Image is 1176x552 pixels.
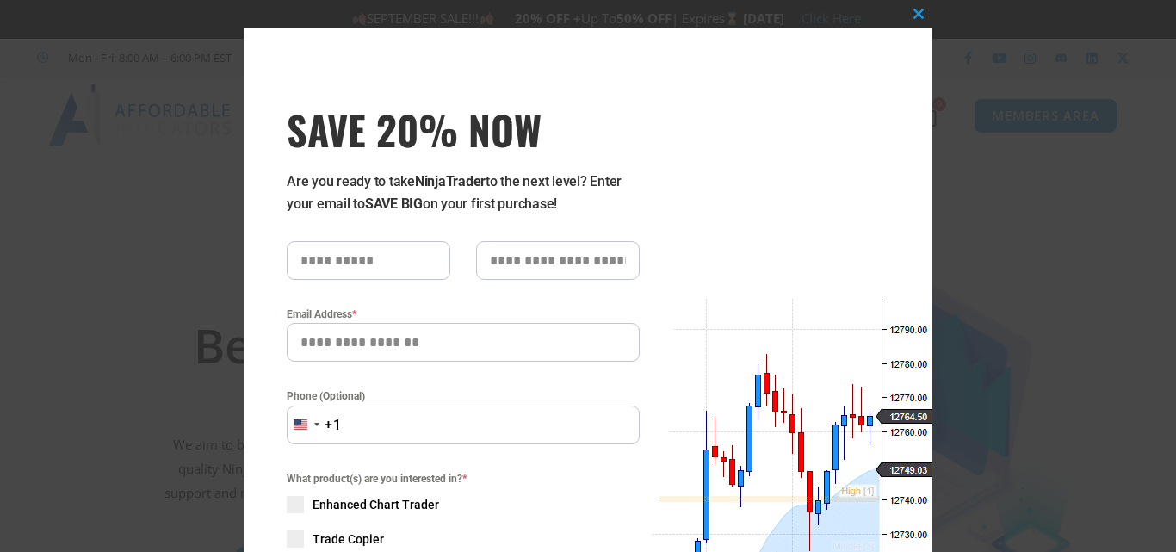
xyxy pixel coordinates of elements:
p: Are you ready to take to the next level? Enter your email to on your first purchase! [287,171,640,215]
span: What product(s) are you interested in? [287,470,640,487]
button: Selected country [287,406,342,444]
strong: NinjaTrader [415,173,486,189]
span: Enhanced Chart Trader [313,496,439,513]
label: Enhanced Chart Trader [287,496,640,513]
span: SAVE 20% NOW [287,105,640,153]
label: Phone (Optional) [287,388,640,405]
div: +1 [325,414,342,437]
span: Trade Copier [313,530,384,548]
label: Email Address [287,306,640,323]
strong: SAVE BIG [365,195,423,212]
label: Trade Copier [287,530,640,548]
